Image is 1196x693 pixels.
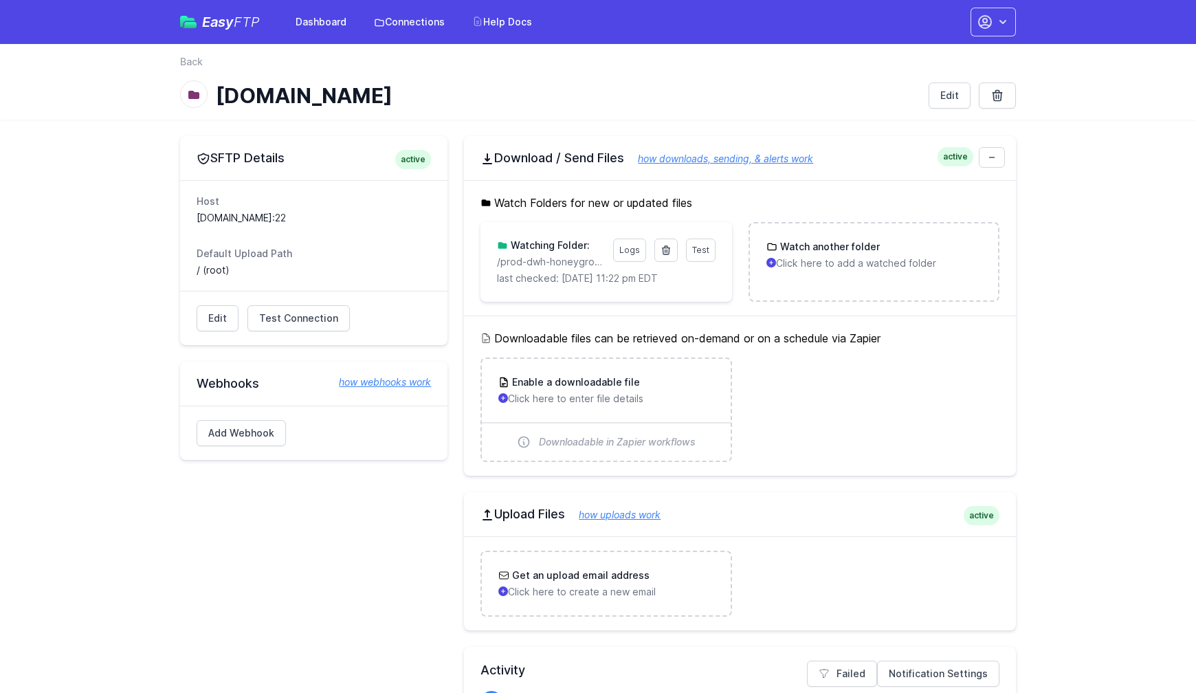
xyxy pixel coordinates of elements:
[498,585,713,599] p: Click here to create a new email
[624,153,813,164] a: how downloads, sending, & alerts work
[197,211,431,225] dd: [DOMAIN_NAME]:22
[766,256,982,270] p: Click here to add a watched folder
[877,661,999,687] a: Notification Settings
[686,239,716,262] a: Test
[565,509,661,520] a: how uploads work
[366,10,453,34] a: Connections
[197,195,431,208] dt: Host
[482,552,730,615] a: Get an upload email address Click here to create a new email
[938,147,973,166] span: active
[247,305,350,331] a: Test Connection
[508,239,590,252] h3: Watching Folder:
[777,240,880,254] h3: Watch another folder
[197,247,431,261] dt: Default Upload Path
[197,150,431,166] h2: SFTP Details
[202,15,260,29] span: Easy
[325,375,431,389] a: how webhooks work
[482,359,730,461] a: Enable a downloadable file Click here to enter file details Downloadable in Zapier workflows
[497,255,604,269] p: /prod-dwh-honeygrow/UKGPDS
[259,311,338,325] span: Test Connection
[480,195,999,211] h5: Watch Folders for new or updated files
[498,392,713,406] p: Click here to enter file details
[180,55,203,69] a: Back
[464,10,540,34] a: Help Docs
[197,305,239,331] a: Edit
[395,150,431,169] span: active
[287,10,355,34] a: Dashboard
[539,435,696,449] span: Downloadable in Zapier workflows
[509,375,640,389] h3: Enable a downloadable file
[613,239,646,262] a: Logs
[692,245,709,255] span: Test
[480,330,999,346] h5: Downloadable files can be retrieved on-demand or on a schedule via Zapier
[480,661,999,680] h2: Activity
[480,506,999,522] h2: Upload Files
[964,506,999,525] span: active
[197,420,286,446] a: Add Webhook
[180,55,1016,77] nav: Breadcrumb
[234,14,260,30] span: FTP
[929,82,971,109] a: Edit
[497,272,715,285] p: last checked: [DATE] 11:22 pm EDT
[180,16,197,28] img: easyftp_logo.png
[750,223,998,287] a: Watch another folder Click here to add a watched folder
[480,150,999,166] h2: Download / Send Files
[807,661,877,687] a: Failed
[197,263,431,277] dd: / (root)
[180,15,260,29] a: EasyFTP
[197,375,431,392] h2: Webhooks
[509,569,650,582] h3: Get an upload email address
[216,83,918,108] h1: [DOMAIN_NAME]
